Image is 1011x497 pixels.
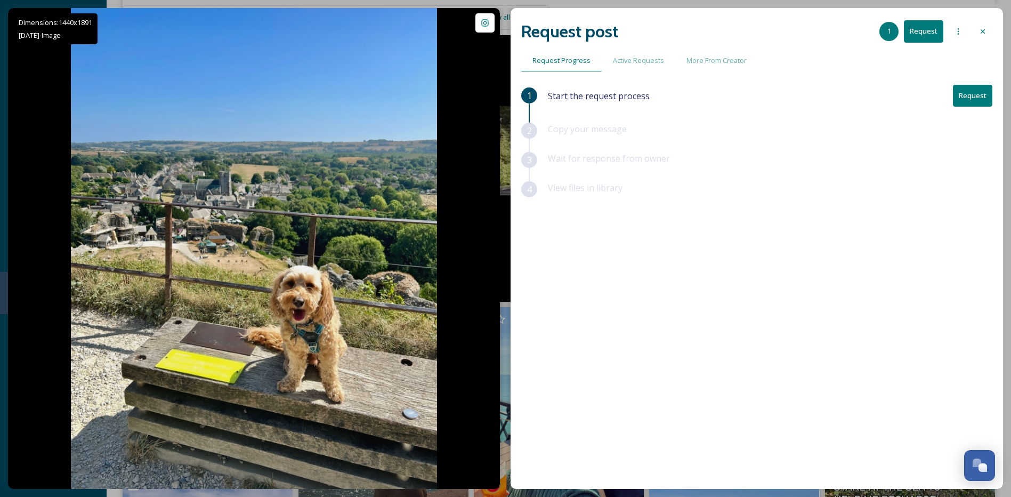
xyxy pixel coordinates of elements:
[532,55,591,66] span: Request Progress
[548,90,650,102] span: Start the request process
[548,182,622,194] span: View files in library
[527,154,532,166] span: 3
[548,123,627,135] span: Copy your message
[686,55,747,66] span: More From Creator
[613,55,664,66] span: Active Requests
[71,8,437,489] img: View of the village before we head back home #cavapoo #cavoodle #cavapoosofinstagram #cavoodlesof...
[904,20,943,42] button: Request
[964,450,995,481] button: Open Chat
[527,124,532,137] span: 2
[548,153,670,164] span: Wait for response from owner
[19,30,61,40] span: [DATE] - Image
[521,19,618,44] h2: Request post
[527,89,532,102] span: 1
[19,18,92,27] span: Dimensions: 1440 x 1891
[953,85,992,107] button: Request
[527,183,532,196] span: 4
[887,26,891,36] span: 1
